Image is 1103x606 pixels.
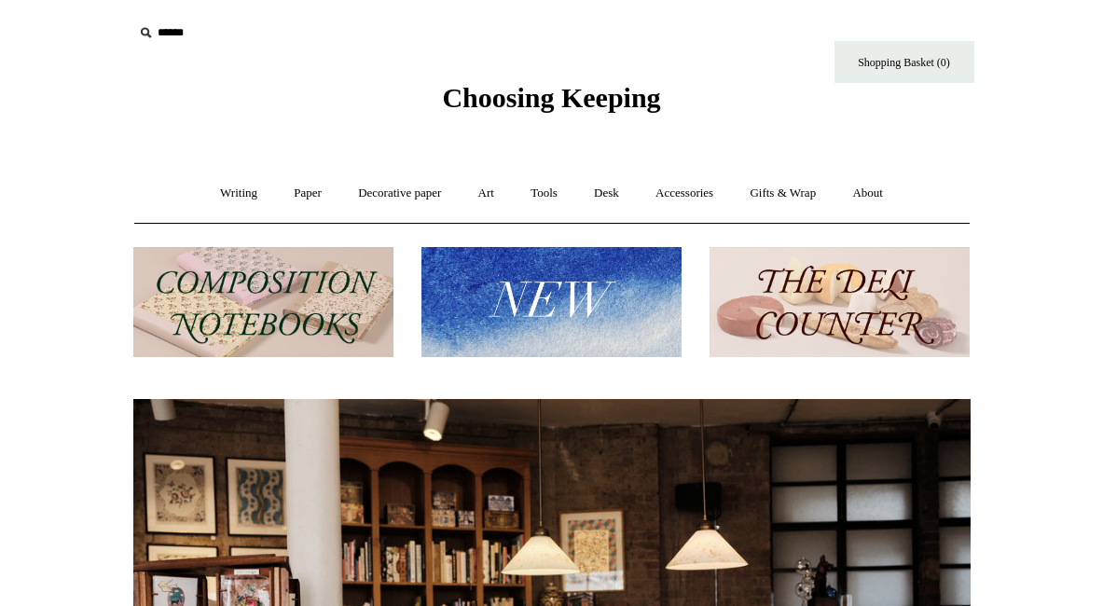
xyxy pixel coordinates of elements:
[733,169,833,218] a: Gifts & Wrap
[442,97,660,110] a: Choosing Keeping
[835,169,900,218] a: About
[421,247,682,358] img: New.jpg__PID:f73bdf93-380a-4a35-bcfe-7823039498e1
[203,169,274,218] a: Writing
[341,169,458,218] a: Decorative paper
[577,169,636,218] a: Desk
[133,247,393,358] img: 202302 Composition ledgers.jpg__PID:69722ee6-fa44-49dd-a067-31375e5d54ec
[639,169,730,218] a: Accessories
[442,82,660,113] span: Choosing Keeping
[710,247,970,358] img: The Deli Counter
[462,169,511,218] a: Art
[834,41,974,83] a: Shopping Basket (0)
[277,169,338,218] a: Paper
[514,169,574,218] a: Tools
